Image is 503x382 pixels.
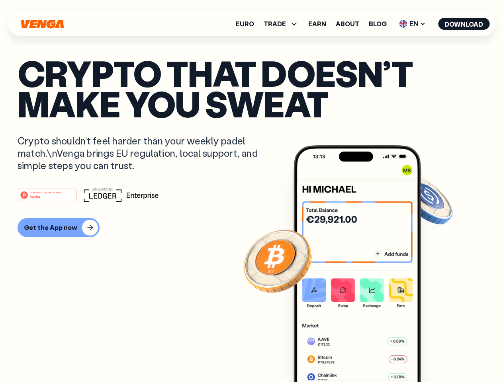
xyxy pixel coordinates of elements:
tspan: Web3 [30,194,40,199]
p: Crypto shouldn’t feel harder than your weekly padel match.\nVenga brings EU regulation, local sup... [18,134,269,172]
a: About [336,21,359,27]
img: USDC coin [397,171,454,228]
a: Euro [236,21,254,27]
span: TRADE [264,21,286,27]
span: TRADE [264,19,299,29]
a: Get the App now [18,218,485,237]
p: Crypto that doesn’t make you sweat [18,58,485,119]
span: EN [396,18,429,30]
img: flag-uk [399,20,407,28]
a: Earn [308,21,326,27]
img: Bitcoin [242,225,313,296]
a: #1 PRODUCT OF THE MONTHWeb3 [18,193,77,203]
a: Blog [369,21,387,27]
tspan: #1 PRODUCT OF THE MONTH [30,191,61,193]
button: Get the App now [18,218,100,237]
div: Get the App now [24,224,77,232]
svg: Home [20,19,65,29]
button: Download [438,18,489,30]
